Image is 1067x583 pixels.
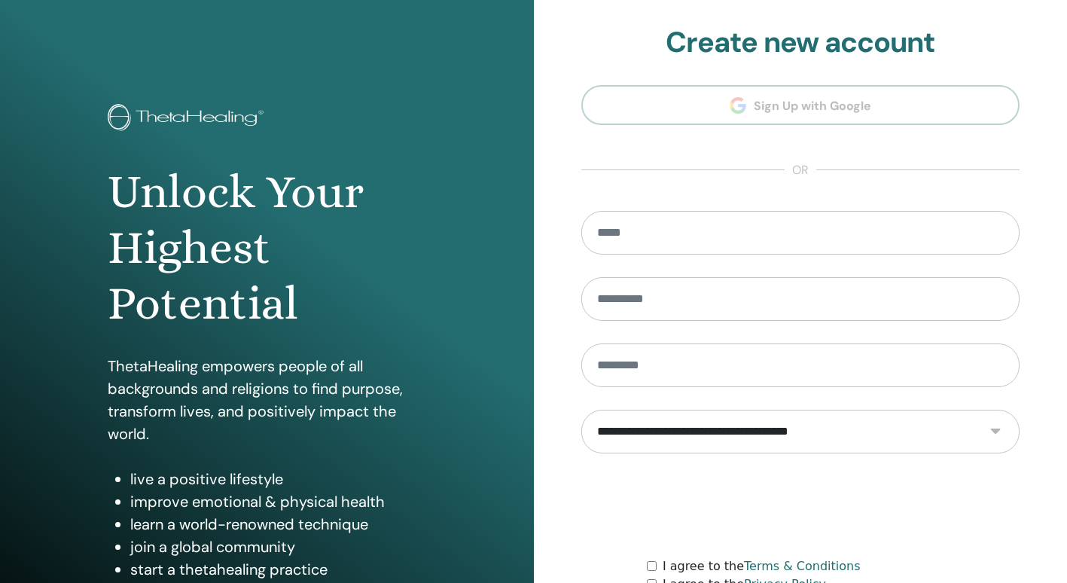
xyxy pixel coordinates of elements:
h1: Unlock Your Highest Potential [108,164,425,332]
a: Terms & Conditions [744,559,860,573]
li: start a thetahealing practice [130,558,425,581]
p: ThetaHealing empowers people of all backgrounds and religions to find purpose, transform lives, a... [108,355,425,445]
li: learn a world-renowned technique [130,513,425,536]
h2: Create new account [581,26,1020,60]
label: I agree to the [663,557,861,575]
span: or [785,161,816,179]
li: live a positive lifestyle [130,468,425,490]
li: improve emotional & physical health [130,490,425,513]
li: join a global community [130,536,425,558]
iframe: reCAPTCHA [686,476,915,535]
